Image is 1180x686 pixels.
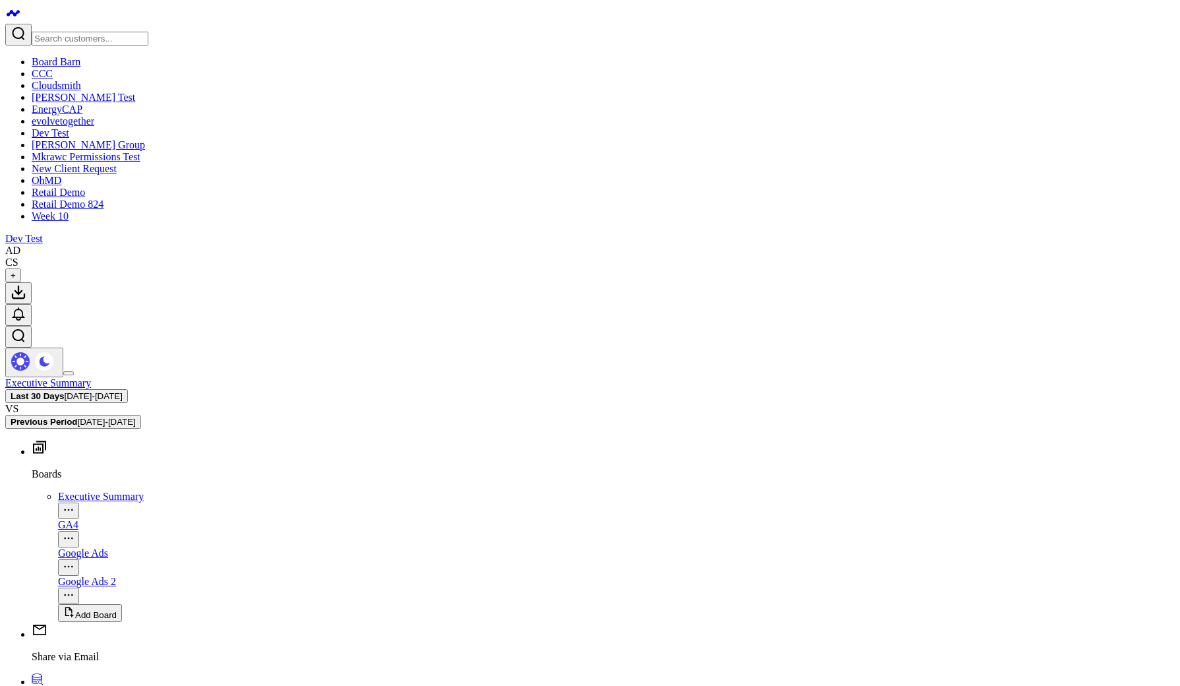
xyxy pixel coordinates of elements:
[32,468,1175,480] p: Boards
[65,391,123,401] span: [DATE] - [DATE]
[58,604,122,622] button: Add Board
[5,403,1175,415] div: VS
[11,391,65,401] b: Last 30 Days
[32,151,140,162] a: Mkrawc Permissions Test
[58,503,79,519] button: Open board menu
[32,32,148,46] input: Search customers input
[58,559,79,576] button: Open board menu
[5,233,43,244] a: Dev Test
[58,547,1175,559] div: Google Ads
[58,576,1175,602] a: Google Ads 2Open board menu
[5,326,32,348] button: Open search
[75,610,117,620] span: Add Board
[32,187,85,198] a: Retail Demo
[32,199,103,210] a: Retail Demo 824
[32,210,69,222] a: Week 10
[5,245,20,257] div: AD
[32,92,135,103] a: [PERSON_NAME] Test
[5,24,32,46] button: Search customers button
[5,257,18,268] div: CS
[5,377,91,389] a: Executive Summary
[11,270,16,280] span: +
[32,80,81,91] a: Cloudsmith
[32,163,117,174] a: New Client Request
[11,417,77,427] b: Previous Period
[32,127,69,139] a: Dev Test
[32,115,94,127] a: evolvetogether
[32,175,61,186] a: OhMD
[58,547,1175,574] a: Google AdsOpen board menu
[5,415,141,429] button: Previous Period[DATE]-[DATE]
[32,68,53,79] a: CCC
[77,417,135,427] span: [DATE] - [DATE]
[32,56,80,67] a: Board Barn
[58,519,1175,531] div: GA4
[58,491,1175,503] div: Executive Summary
[58,519,1175,546] a: GA4Open board menu
[32,104,82,115] a: EnergyCAP
[58,576,1175,588] div: Google Ads 2
[32,651,1175,663] p: Share via Email
[5,389,128,403] button: Last 30 Days[DATE]-[DATE]
[58,588,79,604] button: Open board menu
[58,531,79,547] button: Open board menu
[32,139,145,150] a: [PERSON_NAME] Group
[5,268,21,282] button: +
[58,491,1175,517] a: Executive SummaryOpen board menu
